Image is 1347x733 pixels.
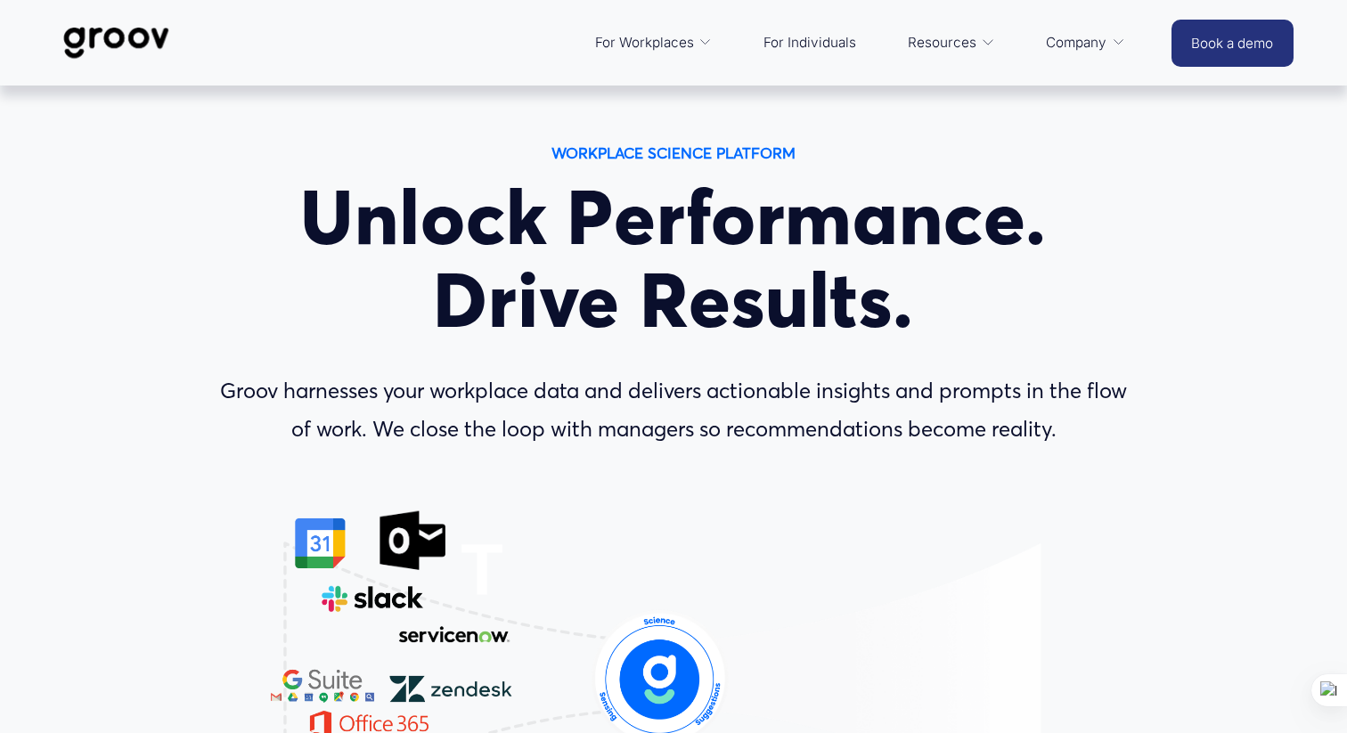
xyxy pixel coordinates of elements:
[1046,30,1106,55] span: Company
[1171,20,1293,67] a: Book a demo
[899,21,1004,64] a: folder dropdown
[551,143,796,162] strong: WORKPLACE SCIENCE PLATFORM
[53,13,179,72] img: Groov | Workplace Science Platform | Unlock Performance | Drive Results
[755,21,865,64] a: For Individuals
[210,176,1138,342] h1: Unlock Performance. Drive Results.
[1037,21,1134,64] a: folder dropdown
[210,372,1138,449] p: Groov harnesses your workplace data and delivers actionable insights and prompts in the flow of w...
[595,30,694,55] span: For Workplaces
[908,30,976,55] span: Resources
[586,21,722,64] a: folder dropdown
